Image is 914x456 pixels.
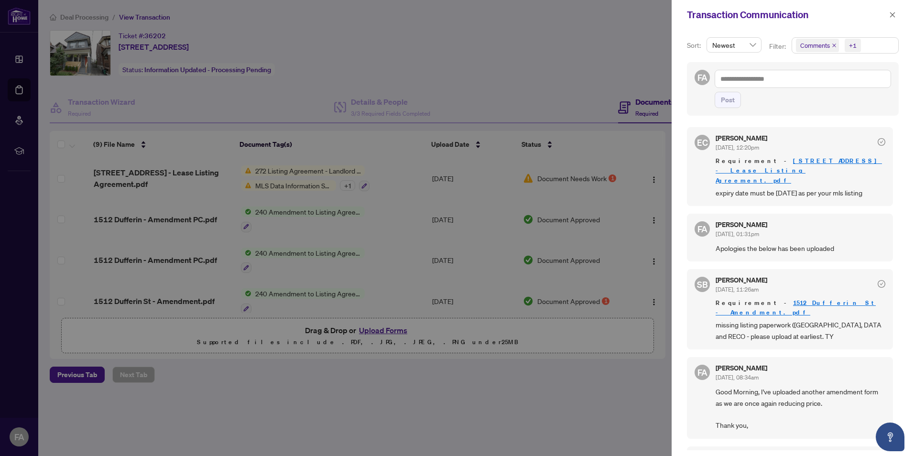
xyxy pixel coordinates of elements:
span: Good Morning, I've uploaded another amendment form as we are once again reducing price. Thank you, [716,386,885,431]
span: check-circle [878,280,885,288]
span: EC [697,136,708,149]
span: FA [697,366,707,379]
div: Transaction Communication [687,8,886,22]
a: 1512 Dufferin St - Amendment.pdf [716,299,876,316]
h5: [PERSON_NAME] [716,277,767,283]
p: Filter: [769,41,787,52]
h5: [PERSON_NAME] [716,135,767,141]
span: Requirement - [716,298,885,317]
span: Newest [712,38,756,52]
span: close [889,11,896,18]
span: FA [697,222,707,236]
span: FA [697,71,707,84]
p: Sort: [687,40,703,51]
div: +1 [849,41,857,50]
span: missing listing paperwork ([GEOGRAPHIC_DATA], DATA and RECO - please upload at earliest. TY [716,319,885,342]
h5: [PERSON_NAME] [716,221,767,228]
span: Apologies the below has been uploaded [716,243,885,254]
span: [DATE], 11:26am [716,286,759,293]
button: Post [715,92,741,108]
span: Requirement - [716,156,885,185]
span: [DATE], 08:34am [716,374,759,381]
span: Comments [800,41,830,50]
span: [DATE], 12:20pm [716,144,759,151]
span: check-circle [878,138,885,146]
a: [STREET_ADDRESS] - Lease Listing Agreement.pdf [716,157,882,184]
span: SB [697,278,708,291]
span: Comments [796,39,839,52]
span: [DATE], 01:31pm [716,230,759,238]
button: Open asap [876,423,904,451]
h5: [PERSON_NAME] [716,365,767,371]
span: close [832,43,837,48]
span: expiry date must be [DATE] as per your mls listing [716,187,885,198]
